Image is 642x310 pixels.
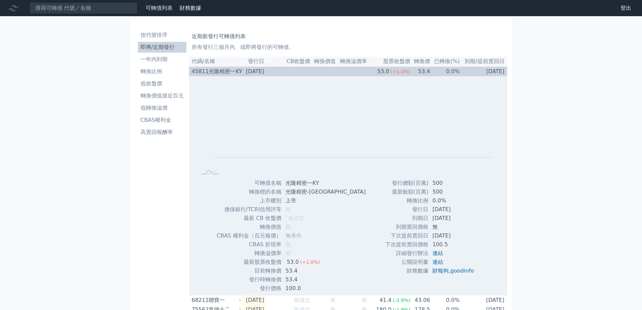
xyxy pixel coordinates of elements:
td: 發行時轉換價 [217,275,281,284]
th: 轉換溢價率 [336,57,367,66]
li: 按代號排序 [138,31,186,39]
span: 無成交 [294,297,310,303]
a: 即將/近期發行 [138,42,186,53]
a: CBAS權利金 [138,115,186,125]
span: 無 [285,250,291,256]
span: 無 [362,68,367,75]
div: 光隆精密一KY [209,67,240,76]
div: 45811 [192,67,207,76]
td: 詳細發行辦法 [385,249,428,258]
a: goodinfo [450,267,474,274]
span: (+1.0%) [391,69,410,74]
td: [DATE] [460,66,507,76]
a: 轉換比例 [138,66,186,77]
td: 擔保銀行/TCRI信用評等 [217,205,281,214]
th: 已轉換(%) [430,57,460,66]
span: (-2.9%) [393,298,410,303]
li: 轉換比例 [138,67,186,76]
td: 轉換溢價率 [217,249,281,258]
td: 最新股票收盤價 [217,258,281,266]
td: , [428,266,479,275]
th: 到期/提前賣回日 [460,57,507,66]
td: 500 [428,179,479,188]
td: 最新 CB 收盤價 [217,214,281,223]
td: 0.0% [430,295,460,305]
span: 無 [285,241,291,248]
span: 無 [330,297,336,303]
td: 100.5 [428,240,479,249]
li: 低收盤價 [138,80,186,88]
td: 上市 [281,196,371,205]
td: 公開說明書 [385,258,428,266]
span: 無承作 [285,232,302,239]
a: 登出 [615,3,637,13]
li: 一年內到期 [138,55,186,63]
div: 68211 [192,295,207,305]
th: 發行日 [242,57,267,66]
a: 可轉債列表 [146,5,173,11]
td: 轉換標的名稱 [217,188,281,196]
td: 無 [428,223,479,231]
td: 到期賣回價格 [385,223,428,231]
td: 發行總額(百萬) [385,179,428,188]
span: 無 [330,68,336,75]
span: 無 [362,297,367,303]
td: 53.4 [281,275,371,284]
input: 搜尋可轉債 代號／名稱 [30,2,137,14]
a: 連結 [432,259,443,265]
td: CBAS 折現率 [217,240,281,249]
td: [DATE] [242,66,267,76]
g: Chart [208,87,491,167]
td: [DATE] [428,205,479,214]
span: 無 [285,224,291,230]
div: 41.4 [378,295,393,305]
th: 股票收盤價 [367,57,410,66]
a: 高賣回報酬率 [138,127,186,138]
td: 到期日 [385,214,428,223]
td: 轉換比例 [385,196,428,205]
td: 光隆精密一KY [281,179,371,188]
td: [DATE] [428,214,479,223]
span: 無成交 [288,215,304,221]
td: 500 [428,188,479,196]
li: 低轉換溢價 [138,104,186,112]
th: 轉換價值 [310,57,336,66]
td: 0.0% [428,196,479,205]
td: 轉換價值 [217,223,281,231]
li: CBAS權利金 [138,116,186,124]
td: 目前轉換價 [217,266,281,275]
a: 連結 [432,250,443,256]
a: 一年內到期 [138,54,186,65]
a: 轉換價值接近百元 [138,90,186,101]
td: 下次提前賣回日 [385,231,428,240]
li: 高賣回報酬率 [138,128,186,136]
td: [DATE] [242,295,267,305]
span: (+1.0%) [300,259,320,265]
td: 發行價格 [217,284,281,293]
a: 財報狗 [432,267,449,274]
td: 43.06 [410,295,430,305]
th: 轉換價 [410,57,430,66]
td: 可轉債名稱 [217,179,281,188]
th: 代碼/名稱 [189,57,242,66]
td: 光隆精密-[GEOGRAPHIC_DATA] [281,188,371,196]
td: 上市櫃別 [217,196,281,205]
a: 按代號排序 [138,30,186,40]
li: 轉換價值接近百元 [138,92,186,100]
h1: 近期新發行可轉債列表 [192,32,505,40]
span: 無成交 [294,68,310,75]
p: 所有發行三個月內、或即將發行的可轉債。 [192,43,505,51]
div: 53.0 [285,258,300,266]
td: 最新餘額(百萬) [385,188,428,196]
td: 53.4 [410,66,430,76]
td: 53.4 [281,266,371,275]
div: 53.0 [376,67,391,76]
li: 即將/近期發行 [138,43,186,51]
a: 低收盤價 [138,78,186,89]
a: 低轉換溢價 [138,103,186,113]
td: CBAS 權利金（百元報價） [217,231,281,240]
a: 財務數據 [180,5,201,11]
td: 下次提前賣回價格 [385,240,428,249]
td: 0.0% [430,66,460,76]
div: 聯寶一 [209,295,240,305]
